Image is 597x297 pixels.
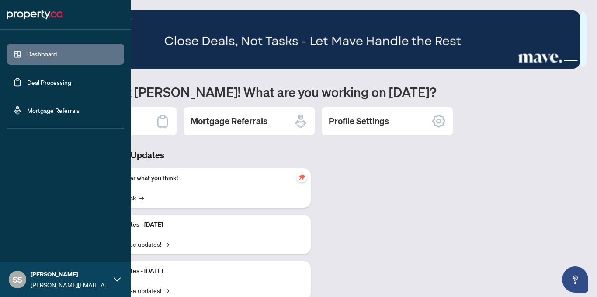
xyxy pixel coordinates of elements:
img: logo [7,8,62,22]
span: pushpin [297,172,307,182]
span: [PERSON_NAME][EMAIL_ADDRESS][DOMAIN_NAME] [31,280,109,290]
h2: Mortgage Referrals [191,115,267,127]
button: Open asap [562,266,588,293]
p: Platform Updates - [DATE] [92,266,304,276]
a: Deal Processing [27,78,71,86]
span: → [165,239,169,249]
span: → [165,286,169,295]
a: Dashboard [27,50,57,58]
p: Platform Updates - [DATE] [92,220,304,230]
h1: Welcome back [PERSON_NAME]! What are you working on [DATE]? [45,84,587,100]
span: SS [13,273,22,286]
h2: Profile Settings [329,115,389,127]
button: 4 [564,60,578,63]
button: 2 [550,60,553,63]
button: 1 [543,60,546,63]
button: 3 [557,60,560,63]
h3: Brokerage & Industry Updates [45,149,311,161]
span: → [139,193,144,203]
p: We want to hear what you think! [92,174,304,183]
span: [PERSON_NAME] [31,269,109,279]
a: Mortgage Referrals [27,106,80,114]
img: Slide 3 [45,10,580,69]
